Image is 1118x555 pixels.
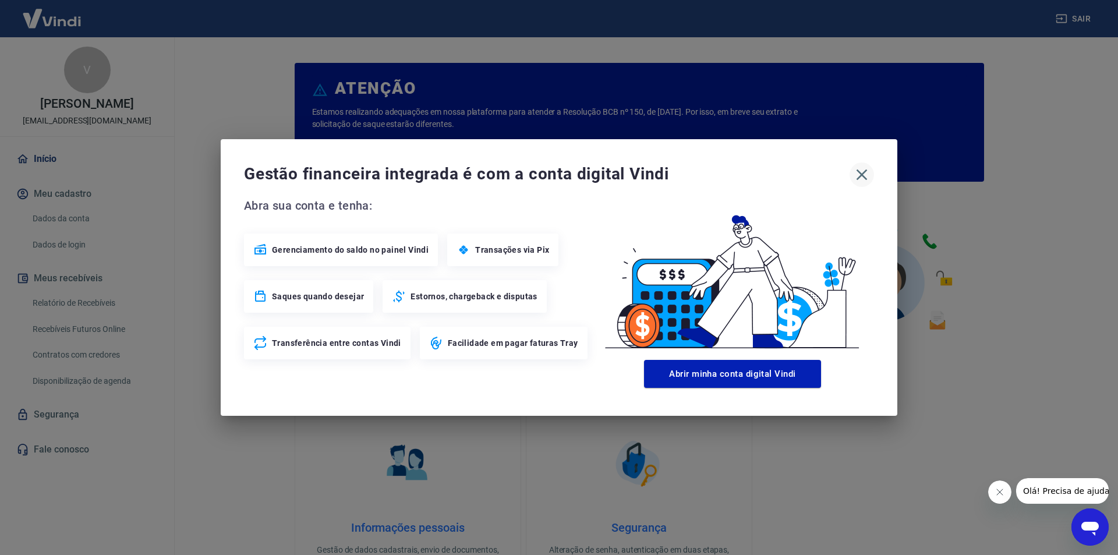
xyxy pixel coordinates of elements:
span: Saques quando desejar [272,291,364,302]
span: Transferência entre contas Vindi [272,337,401,349]
span: Facilidade em pagar faturas Tray [448,337,578,349]
span: Transações via Pix [475,244,549,256]
iframe: Botão para abrir a janela de mensagens [1071,508,1109,546]
iframe: Mensagem da empresa [1016,478,1109,504]
span: Estornos, chargeback e disputas [411,291,537,302]
img: Good Billing [591,196,874,355]
span: Gestão financeira integrada é com a conta digital Vindi [244,162,850,186]
span: Abra sua conta e tenha: [244,196,591,215]
span: Olá! Precisa de ajuda? [7,8,98,17]
span: Gerenciamento do saldo no painel Vindi [272,244,429,256]
button: Abrir minha conta digital Vindi [644,360,821,388]
iframe: Fechar mensagem [988,480,1011,504]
